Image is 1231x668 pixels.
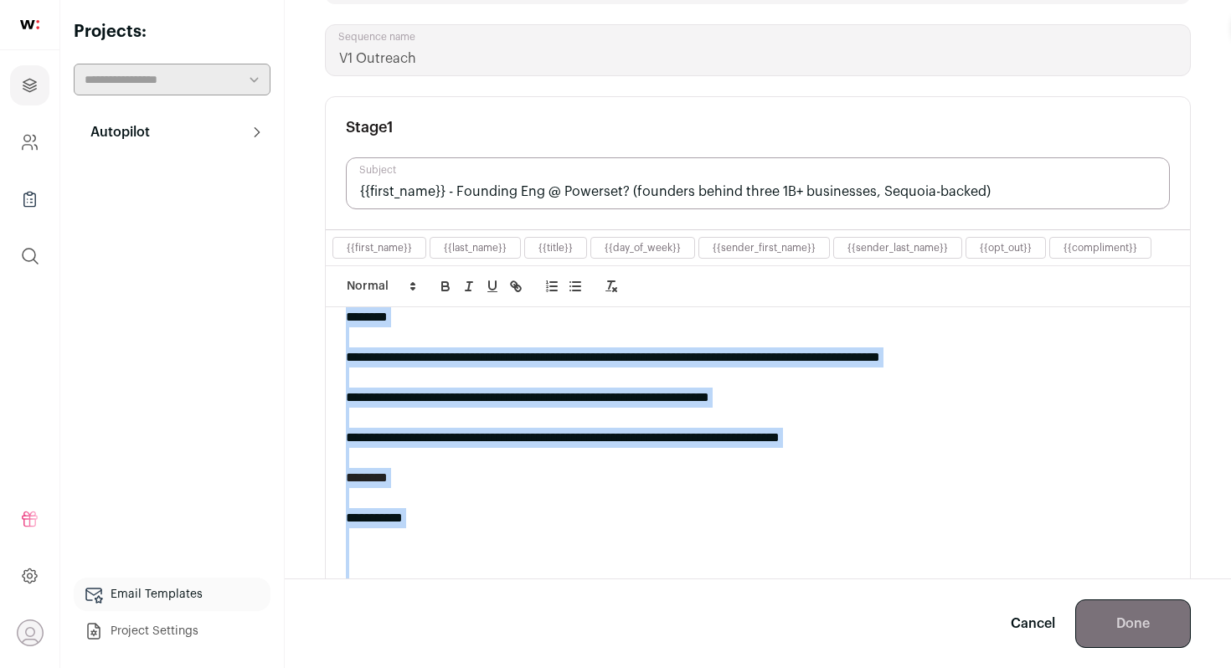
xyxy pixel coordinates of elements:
[17,619,44,646] button: Open dropdown
[980,241,1032,254] button: {{opt_out}}
[387,120,394,135] span: 1
[847,241,948,254] button: {{sender_last_name}}
[74,578,270,611] a: Email Templates
[346,157,1170,209] input: Subject
[10,65,49,105] a: Projects
[538,241,573,254] button: {{title}}
[74,20,270,44] h2: Projects:
[325,24,1191,76] input: Sequence name
[713,241,816,254] button: {{sender_first_name}}
[74,116,270,149] button: Autopilot
[346,117,394,137] h3: Stage
[605,241,681,254] button: {{day_of_week}}
[444,241,507,254] button: {{last_name}}
[1064,241,1137,254] button: {{compliment}}
[10,179,49,219] a: Company Lists
[1011,614,1055,634] a: Cancel
[10,122,49,162] a: Company and ATS Settings
[20,20,39,29] img: wellfound-shorthand-0d5821cbd27db2630d0214b213865d53afaa358527fdda9d0ea32b1df1b89c2c.svg
[80,122,150,142] p: Autopilot
[347,241,412,254] button: {{first_name}}
[74,614,270,648] a: Project Settings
